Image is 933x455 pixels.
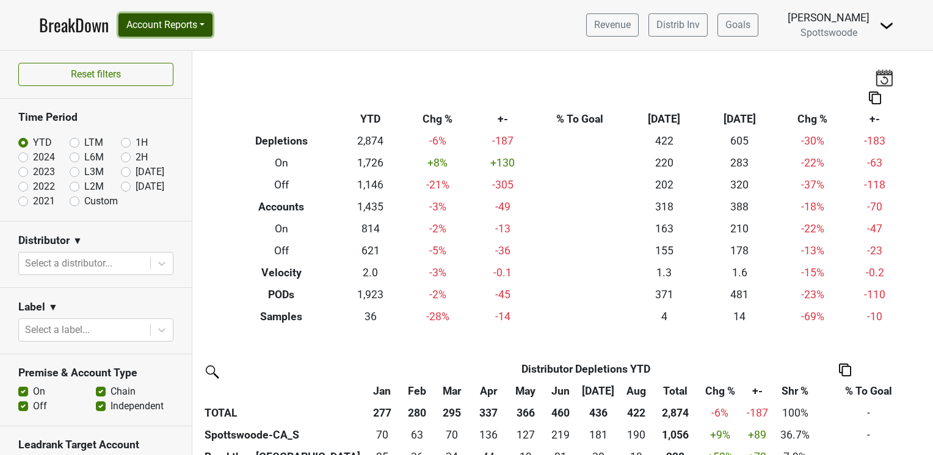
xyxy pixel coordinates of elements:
th: Spottswoode-CA_S [201,424,365,446]
th: Jul: activate to sort column ascending [578,380,619,402]
td: 481 [702,284,777,306]
h3: Premise & Account Type [18,367,173,379]
td: 220 [626,152,702,174]
td: 318 [626,196,702,218]
td: +9 % [697,424,742,446]
th: 277 [365,402,399,424]
th: % To Goal: activate to sort column ascending [818,380,919,402]
td: -110 [848,284,902,306]
th: +-: activate to sort column ascending [742,380,772,402]
td: 1,146 [339,174,402,196]
th: Total: activate to sort column ascending [653,380,697,402]
td: 36 [339,306,402,328]
td: -0.2 [848,262,902,284]
th: Mar: activate to sort column ascending [435,380,470,402]
td: 605 [702,131,777,152]
span: ▼ [73,234,82,248]
th: TOTAL [201,402,365,424]
label: Independent [111,399,164,414]
a: Revenue [586,13,639,37]
th: Jun: activate to sort column ascending [543,380,578,402]
td: 388 [702,196,777,218]
th: 436 [578,402,619,424]
td: -3 % [402,196,473,218]
td: -183 [848,131,902,152]
td: -6 % [402,131,473,152]
th: 295 [435,402,470,424]
label: 2H [136,150,148,165]
div: 181 [581,427,615,443]
th: Aug: activate to sort column ascending [619,380,653,402]
div: 70 [368,427,397,443]
td: 2,874 [339,131,402,152]
th: 1056.000 [653,424,697,446]
td: 100% [772,402,818,424]
th: Feb: activate to sort column ascending [399,380,434,402]
th: Shr %: activate to sort column ascending [772,380,818,402]
td: -21 % [402,174,473,196]
td: -14 [473,306,532,328]
div: 1,056 [656,427,694,443]
th: Off [224,174,339,196]
td: 283 [702,152,777,174]
td: - [818,402,919,424]
td: 36.7% [772,424,818,446]
th: Chg % [777,109,848,131]
td: 127 [508,424,543,446]
td: 621 [339,240,402,262]
td: -47 [848,218,902,240]
td: -63 [848,152,902,174]
label: 2024 [33,150,55,165]
label: [DATE] [136,179,164,194]
th: [DATE] [702,109,777,131]
td: 1,726 [339,152,402,174]
td: -5 % [402,240,473,262]
td: 70 [435,424,470,446]
td: 4 [626,306,702,328]
td: -2 % [402,284,473,306]
div: 70 [437,427,466,443]
th: PODs [224,284,339,306]
h3: Label [18,301,45,313]
label: Custom [84,194,118,209]
div: +89 [746,427,769,443]
label: LTM [84,135,103,150]
th: Depletions [224,131,339,152]
td: -22 % [777,218,848,240]
th: 366 [508,402,543,424]
h3: Distributor [18,234,70,247]
td: -13 [473,218,532,240]
th: +- [848,109,902,131]
img: Copy to clipboard [839,364,851,376]
span: -6% [711,407,728,419]
td: 219 [543,424,578,446]
td: 371 [626,284,702,306]
th: Samples [224,306,339,328]
td: -2 % [402,218,473,240]
td: 2.0 [339,262,402,284]
td: -118 [848,174,902,196]
td: -18 % [777,196,848,218]
img: Copy to clipboard [869,91,881,104]
th: Chg % [402,109,473,131]
th: Velocity [224,262,339,284]
span: -187 [747,407,768,419]
td: 136 [470,424,509,446]
td: 181 [578,424,619,446]
div: 219 [546,427,575,443]
h3: Time Period [18,111,173,124]
td: 178 [702,240,777,262]
td: -187 [473,131,532,152]
span: Spottswoode [800,27,857,38]
td: -23 % [777,284,848,306]
td: -30 % [777,131,848,152]
th: Jan: activate to sort column ascending [365,380,399,402]
td: 1,435 [339,196,402,218]
label: 2021 [33,194,55,209]
td: 422 [626,131,702,152]
td: -3 % [402,262,473,284]
h3: Leadrank Target Account [18,439,173,451]
label: On [33,384,45,399]
label: 2023 [33,165,55,179]
td: -69 % [777,306,848,328]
